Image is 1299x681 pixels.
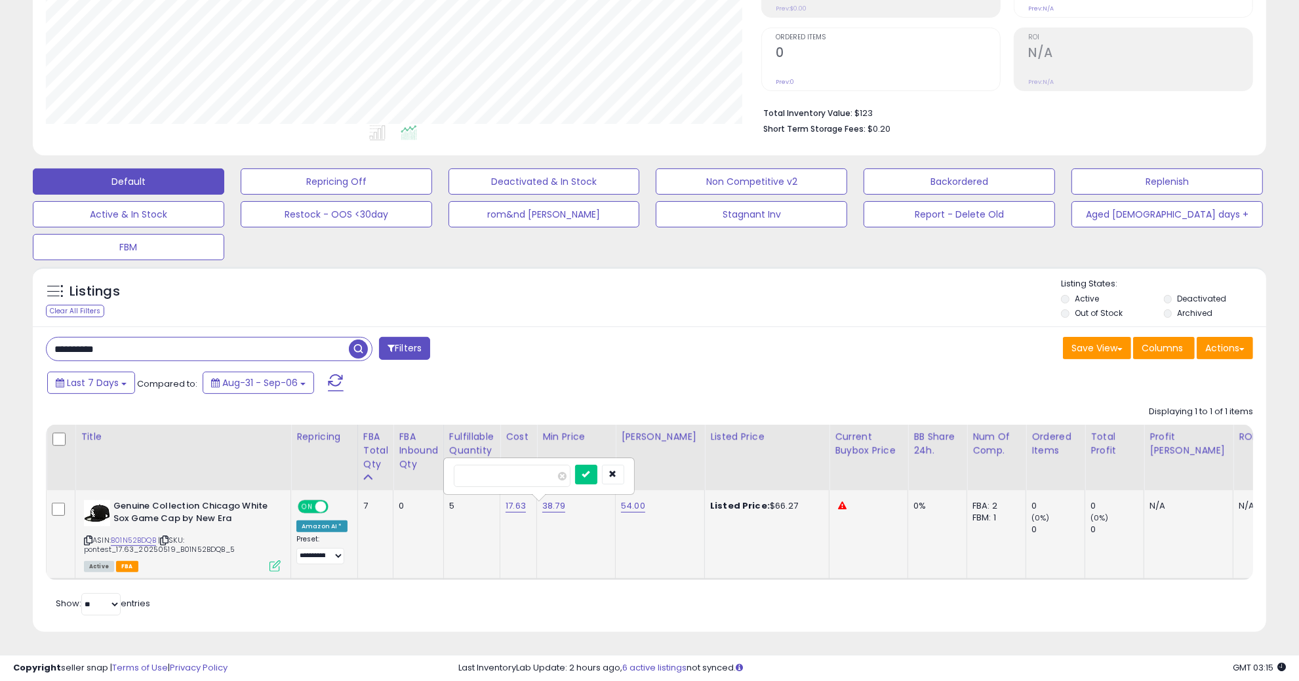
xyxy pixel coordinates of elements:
b: Total Inventory Value: [763,107,852,119]
button: Report - Delete Old [864,201,1055,227]
button: Last 7 Days [47,372,135,394]
small: Prev: 0 [776,78,794,86]
button: FBM [33,234,224,260]
p: Listing States: [1061,278,1266,290]
div: Clear All Filters [46,305,104,317]
h2: N/A [1028,45,1252,63]
div: Last InventoryLab Update: 2 hours ago, not synced. [458,662,1286,674]
div: Num of Comp. [972,430,1020,457]
div: 0 [1031,500,1085,512]
div: Cost [506,430,531,444]
img: 41vuJscs5BL._SL40_.jpg [84,500,110,526]
button: Repricing Off [241,168,432,195]
div: Min Price [542,430,610,444]
small: Prev: N/A [1028,78,1054,86]
span: ROI [1028,34,1252,41]
a: Terms of Use [112,661,168,674]
small: Prev: N/A [1028,5,1054,12]
span: | SKU: pontest_17.63_20250519_B01N52BDQB_5 [84,535,235,555]
button: Default [33,168,224,195]
b: Listed Price: [710,499,770,512]
b: Genuine Collection Chicago White Sox Game Cap by New Era [113,500,273,528]
button: Save View [1063,337,1131,359]
button: Aged [DEMOGRAPHIC_DATA] days + [1071,201,1263,227]
small: Prev: $0.00 [776,5,807,12]
div: ROI [1239,430,1287,444]
button: Deactivated & In Stock [449,168,640,195]
span: Columns [1142,341,1183,355]
a: 38.79 [542,499,565,513]
strong: Copyright [13,661,61,674]
div: FBA Total Qty [363,430,388,471]
h2: 0 [776,45,1000,63]
h5: Listings [70,282,120,301]
a: B01N52BDQB [111,535,156,546]
div: Ordered Items [1031,430,1079,457]
div: N/A [1149,500,1223,512]
div: FBA: 2 [972,500,1016,512]
div: Displaying 1 to 1 of 1 items [1149,406,1253,418]
button: Active & In Stock [33,201,224,227]
label: Archived [1177,307,1212,319]
span: ON [299,501,315,513]
div: Preset: [296,535,348,564]
div: Current Buybox Price [835,430,902,457]
span: Ordered Items [776,34,1000,41]
button: Filters [379,337,430,360]
div: 0 [1090,524,1144,535]
span: Aug-31 - Sep-06 [222,376,298,389]
span: All listings currently available for purchase on Amazon [84,561,114,572]
a: Privacy Policy [170,661,228,674]
div: [PERSON_NAME] [621,430,699,444]
div: 7 [363,500,384,512]
span: OFF [327,501,348,513]
div: ASIN: [84,500,281,570]
div: Amazon AI * [296,520,348,532]
div: seller snap | | [13,662,228,674]
span: $0.20 [868,123,890,135]
button: Actions [1197,337,1253,359]
span: 2025-09-15 03:15 GMT [1233,661,1286,674]
div: Profit [PERSON_NAME] [1149,430,1228,457]
button: Replenish [1071,168,1263,195]
span: Compared to: [137,378,197,390]
div: $66.27 [710,500,819,512]
a: 54.00 [621,499,645,513]
button: Non Competitive v2 [656,168,847,195]
div: FBA inbound Qty [399,430,438,471]
button: Columns [1133,337,1195,359]
small: (0%) [1090,513,1109,523]
div: 0 [399,500,433,512]
a: 6 active listings [622,661,687,674]
div: 0% [913,500,957,512]
div: Repricing [296,430,352,444]
div: 5 [449,500,490,512]
span: FBA [116,561,138,572]
div: N/A [1239,500,1282,512]
b: Short Term Storage Fees: [763,123,866,134]
div: Total Profit [1090,430,1138,457]
button: Aug-31 - Sep-06 [203,372,314,394]
button: rom&nd [PERSON_NAME] [449,201,640,227]
label: Deactivated [1177,293,1226,304]
div: Fulfillable Quantity [449,430,494,457]
span: Last 7 Days [67,376,119,389]
div: BB Share 24h. [913,430,961,457]
div: Title [81,430,285,444]
small: (0%) [1031,513,1050,523]
span: Show: entries [56,597,150,610]
label: Out of Stock [1075,307,1123,319]
label: Active [1075,293,1099,304]
li: $123 [763,104,1243,120]
button: Stagnant Inv [656,201,847,227]
div: 0 [1090,500,1144,512]
button: Backordered [864,168,1055,195]
button: Restock - OOS <30day [241,201,432,227]
div: Listed Price [710,430,824,444]
div: 0 [1031,524,1085,535]
a: 17.63 [506,499,526,513]
div: FBM: 1 [972,512,1016,524]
